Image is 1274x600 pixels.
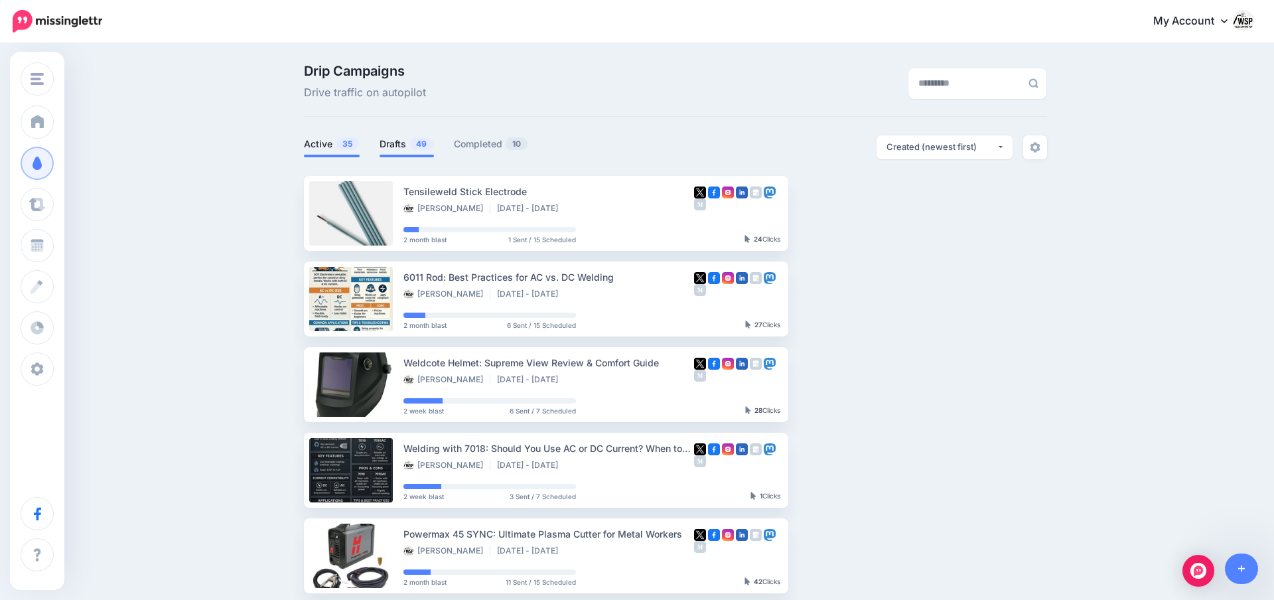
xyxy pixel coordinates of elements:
img: pointer-grey-darker.png [745,406,751,414]
img: twitter-square.png [694,358,706,370]
img: facebook-square.png [708,443,720,455]
img: facebook-square.png [708,529,720,541]
li: [DATE] - [DATE] [497,546,565,556]
img: mastodon-square.png [764,529,776,541]
img: settings-grey.png [1030,142,1040,153]
div: Clicks [744,578,780,586]
a: Active35 [304,136,360,152]
span: 49 [409,137,433,150]
li: [DATE] - [DATE] [497,289,565,299]
img: pointer-grey-darker.png [750,492,756,500]
img: facebook-square.png [708,272,720,284]
img: linkedin-square.png [736,358,748,370]
b: 42 [754,577,762,585]
b: 27 [754,321,762,329]
li: [PERSON_NAME] [403,546,490,556]
div: Welding with 7018: Should You Use AC or DC Current? When to Use 7018AC [403,441,694,456]
img: medium-grey-square.png [694,198,706,210]
span: 2 week blast [403,493,444,500]
img: medium-grey-square.png [694,370,706,382]
div: Clicks [744,236,780,244]
button: Created (newest first) [877,135,1013,159]
img: medium-grey-square.png [694,284,706,296]
img: twitter-square.png [694,272,706,284]
img: google_business-grey-square.png [750,272,762,284]
img: linkedin-square.png [736,443,748,455]
img: twitter-square.png [694,443,706,455]
img: linkedin-square.png [736,529,748,541]
img: pointer-grey-darker.png [744,235,750,243]
img: twitter-square.png [694,187,706,198]
b: 1 [760,492,762,500]
img: linkedin-square.png [736,272,748,284]
li: [PERSON_NAME] [403,203,490,214]
li: [PERSON_NAME] [403,460,490,471]
img: mastodon-square.png [764,272,776,284]
span: 10 [506,137,528,150]
span: 6 Sent / 7 Scheduled [510,408,576,414]
span: 2 week blast [403,408,444,414]
div: Clicks [750,492,780,500]
img: menu.png [31,73,44,85]
img: twitter-square.png [694,529,706,541]
div: Powermax 45 SYNC: Ultimate Plasma Cutter for Metal Workers [403,526,694,542]
span: 11 Sent / 15 Scheduled [506,579,576,585]
li: [DATE] - [DATE] [497,460,565,471]
a: Drafts49 [380,136,434,152]
img: google_business-grey-square.png [750,443,762,455]
div: Created (newest first) [886,141,997,153]
span: Drip Campaigns [304,64,426,78]
img: instagram-square.png [722,187,734,198]
span: 3 Sent / 7 Scheduled [510,493,576,500]
img: medium-grey-square.png [694,455,706,467]
img: facebook-square.png [708,187,720,198]
div: Clicks [745,407,780,415]
span: 2 month blast [403,579,447,585]
span: 2 month blast [403,322,447,329]
div: Weldcote Helmet: Supreme View Review & Comfort Guide [403,355,694,370]
div: 6011 Rod: Best Practices for AC vs. DC Welding [403,269,694,285]
img: mastodon-square.png [764,443,776,455]
li: [PERSON_NAME] [403,374,490,385]
li: [PERSON_NAME] [403,289,490,299]
img: instagram-square.png [722,529,734,541]
span: 2 month blast [403,236,447,243]
img: google_business-grey-square.png [750,358,762,370]
img: instagram-square.png [722,272,734,284]
img: pointer-grey-darker.png [745,321,751,329]
span: 1 Sent / 15 Scheduled [508,236,576,243]
a: My Account [1140,5,1254,38]
div: Tensileweld Stick Electrode [403,184,694,199]
img: mastodon-square.png [764,358,776,370]
span: 6 Sent / 15 Scheduled [507,322,576,329]
img: facebook-square.png [708,358,720,370]
img: google_business-grey-square.png [750,187,762,198]
span: 35 [336,137,359,150]
img: linkedin-square.png [736,187,748,198]
img: Missinglettr [13,10,102,33]
div: Clicks [745,321,780,329]
a: Completed10 [454,136,528,152]
li: [DATE] - [DATE] [497,203,565,214]
img: search-grey-6.png [1028,78,1038,88]
span: Drive traffic on autopilot [304,84,426,102]
b: 28 [754,406,762,414]
img: instagram-square.png [722,443,734,455]
div: Open Intercom Messenger [1182,555,1214,587]
img: medium-grey-square.png [694,541,706,553]
li: [DATE] - [DATE] [497,374,565,385]
img: pointer-grey-darker.png [744,577,750,585]
img: instagram-square.png [722,358,734,370]
img: google_business-grey-square.png [750,529,762,541]
img: mastodon-square.png [764,187,776,198]
b: 24 [754,235,762,243]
